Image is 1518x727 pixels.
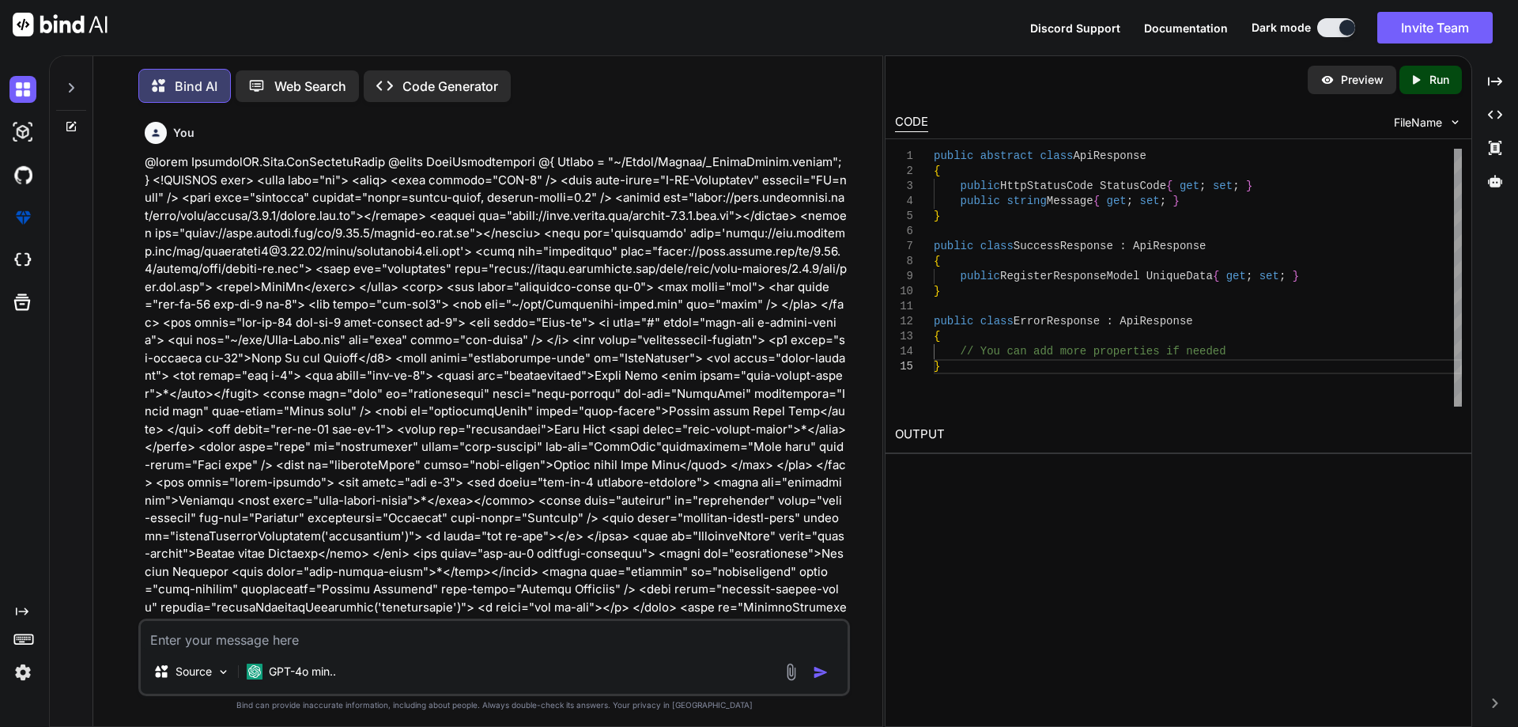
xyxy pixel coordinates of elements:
[1126,195,1132,207] span: ;
[1013,315,1192,328] span: ErrorResponse : ApiResponse
[1199,180,1206,192] span: ;
[1144,20,1228,36] button: Documentation
[1144,21,1228,35] span: Documentation
[1259,270,1278,282] span: set
[1429,72,1449,88] p: Run
[895,269,913,284] div: 9
[1320,73,1335,87] img: preview
[9,204,36,231] img: premium
[895,164,913,179] div: 2
[1030,20,1120,36] button: Discord Support
[813,665,829,680] img: icon
[1106,195,1126,207] span: get
[1166,180,1172,192] span: {
[1180,180,1199,192] span: get
[934,240,973,252] span: public
[895,254,913,269] div: 8
[895,113,928,132] div: CODE
[934,285,940,297] span: }
[173,125,194,141] h6: You
[9,659,36,686] img: settings
[934,255,940,267] span: {
[895,299,913,314] div: 11
[895,359,913,374] div: 15
[274,77,346,96] p: Web Search
[895,314,913,329] div: 12
[1040,150,1073,162] span: class
[1093,195,1099,207] span: {
[895,344,913,359] div: 14
[247,664,262,680] img: GPT-4o mini
[1159,195,1165,207] span: ;
[1246,180,1252,192] span: }
[269,664,336,680] p: GPT-4o min..
[9,161,36,188] img: githubDark
[960,180,999,192] span: public
[934,315,973,328] span: public
[980,315,1013,328] span: class
[1213,270,1219,282] span: {
[895,224,913,239] div: 6
[895,194,913,209] div: 4
[895,239,913,254] div: 7
[1172,195,1179,207] span: }
[960,195,999,207] span: public
[1233,180,1239,192] span: ;
[980,150,1033,162] span: abstract
[1047,195,1093,207] span: Message
[217,665,230,679] img: Pick Models
[934,360,940,373] span: }
[980,240,1013,252] span: class
[1006,195,1046,207] span: string
[1246,270,1252,282] span: ;
[1252,20,1311,36] span: Dark mode
[176,664,212,680] p: Source
[9,119,36,146] img: darkAi-studio
[960,345,1225,358] span: // You can add more properties if needed
[960,270,999,282] span: public
[1448,115,1462,129] img: chevron down
[782,663,800,681] img: attachment
[895,179,913,194] div: 3
[895,149,913,164] div: 1
[9,76,36,103] img: darkChat
[934,210,940,222] span: }
[1013,240,1206,252] span: SuccessResponse : ApiResponse
[1000,270,1213,282] span: RegisterResponseModel UniqueData
[1030,21,1120,35] span: Discord Support
[1225,270,1245,282] span: get
[1000,180,1166,192] span: HttpStatusCode StatusCode
[885,416,1471,453] h2: OUTPUT
[1377,12,1493,44] button: Invite Team
[934,165,940,177] span: {
[9,247,36,274] img: cloudideIcon
[895,209,913,224] div: 5
[895,284,913,299] div: 10
[1394,115,1442,131] span: FileName
[402,77,498,96] p: Code Generator
[1292,270,1298,282] span: }
[1341,72,1384,88] p: Preview
[1279,270,1286,282] span: ;
[175,77,217,96] p: Bind AI
[138,699,850,711] p: Bind can provide inaccurate information, including about people. Always double-check its answers....
[1073,150,1146,162] span: ApiResponse
[895,329,913,344] div: 13
[934,330,940,343] span: {
[13,13,108,36] img: Bind AI
[1213,180,1233,192] span: set
[1139,195,1159,207] span: set
[934,150,973,162] span: public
